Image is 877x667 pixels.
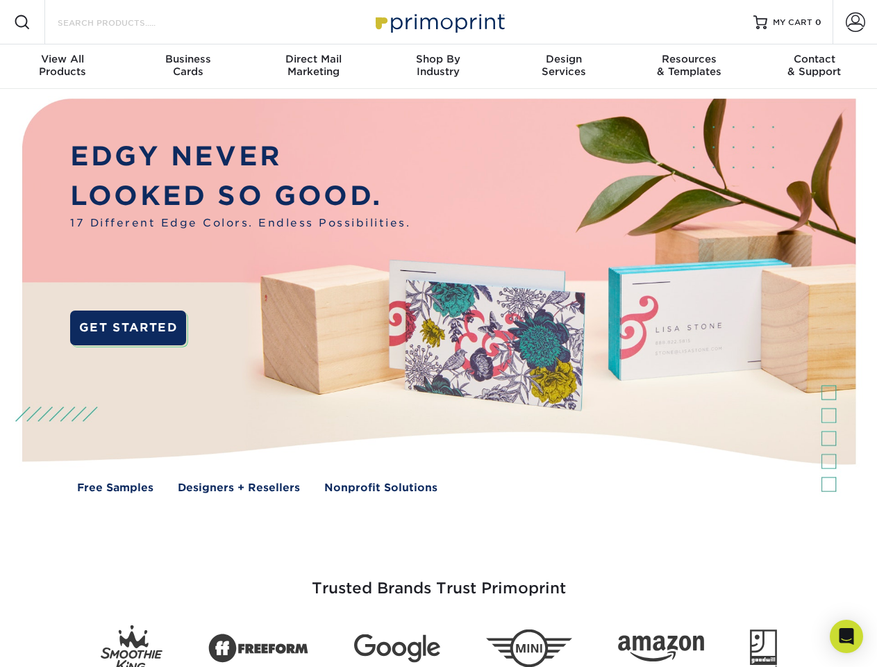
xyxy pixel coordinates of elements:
a: DesignServices [501,44,626,89]
span: 0 [815,17,821,27]
a: Contact& Support [752,44,877,89]
span: 17 Different Edge Colors. Endless Possibilities. [70,215,410,231]
div: Marketing [251,53,376,78]
h3: Trusted Brands Trust Primoprint [33,546,845,614]
a: Nonprofit Solutions [324,480,437,496]
p: EDGY NEVER [70,137,410,176]
p: LOOKED SO GOOD. [70,176,410,216]
span: Resources [626,53,751,65]
span: Business [125,53,250,65]
a: GET STARTED [70,311,186,345]
div: Industry [376,53,501,78]
div: Open Intercom Messenger [830,620,863,653]
span: Design [501,53,626,65]
a: Direct MailMarketing [251,44,376,89]
iframe: Google Customer Reviews [3,625,118,662]
span: Shop By [376,53,501,65]
a: Designers + Resellers [178,480,300,496]
input: SEARCH PRODUCTS..... [56,14,192,31]
span: Contact [752,53,877,65]
div: Services [501,53,626,78]
span: MY CART [773,17,812,28]
div: & Support [752,53,877,78]
a: Shop ByIndustry [376,44,501,89]
img: Goodwill [750,629,777,667]
span: Direct Mail [251,53,376,65]
div: & Templates [626,53,751,78]
img: Amazon [618,636,704,662]
a: BusinessCards [125,44,250,89]
img: Primoprint [369,7,508,37]
a: Free Samples [77,480,153,496]
a: Resources& Templates [626,44,751,89]
div: Cards [125,53,250,78]
img: Google [354,634,440,663]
